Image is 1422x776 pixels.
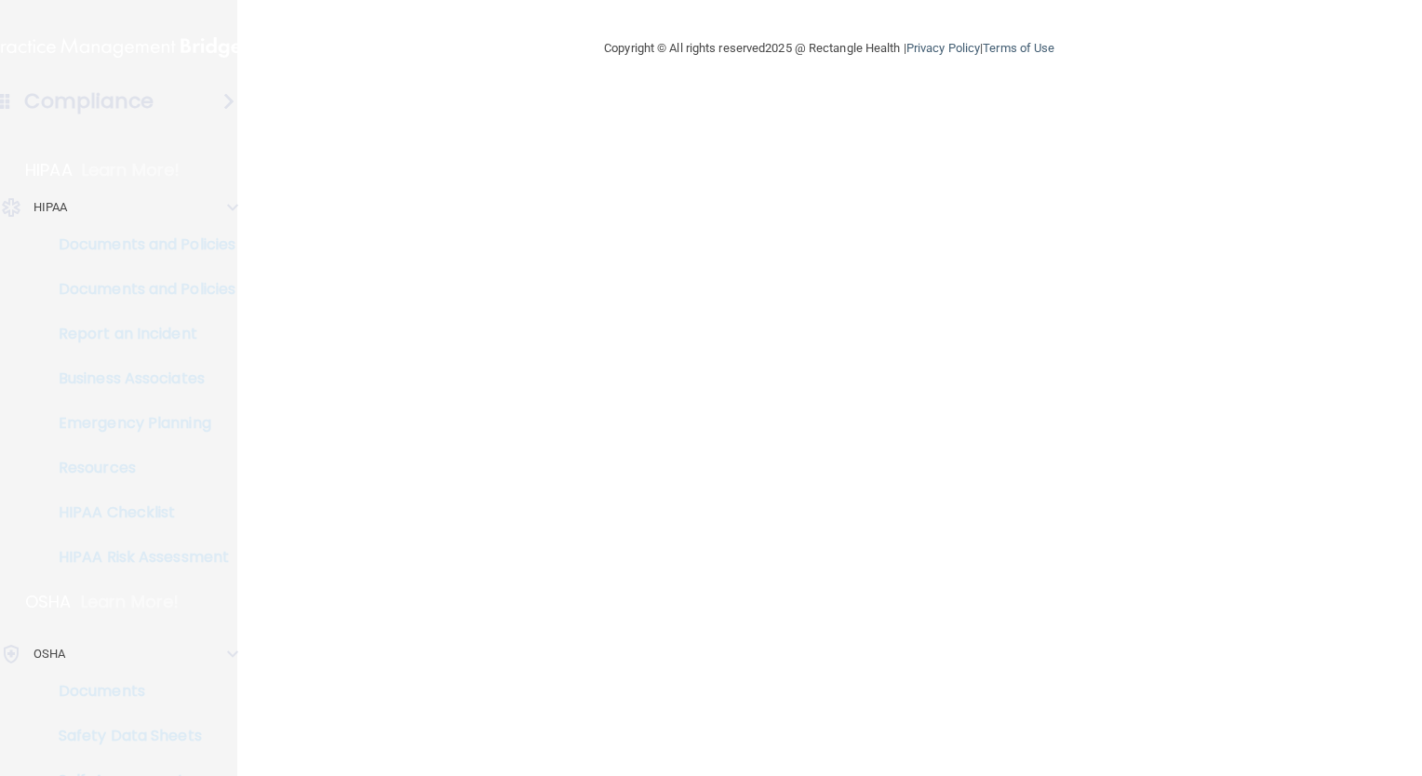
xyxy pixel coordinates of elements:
a: Terms of Use [983,41,1054,55]
p: Documents and Policies [12,235,266,254]
p: Learn More! [81,591,180,613]
p: OSHA [25,591,72,613]
p: HIPAA Risk Assessment [12,548,266,567]
p: Report an Incident [12,325,266,343]
h4: Compliance [24,88,154,114]
p: Business Associates [12,369,266,388]
p: Emergency Planning [12,414,266,433]
p: Documents [12,682,266,701]
p: HIPAA Checklist [12,503,266,522]
p: HIPAA [34,196,68,219]
p: Resources [12,459,266,477]
p: Documents and Policies [12,280,266,299]
p: HIPAA [25,159,73,181]
p: OSHA [34,643,65,665]
a: Privacy Policy [906,41,980,55]
p: Safety Data Sheets [12,727,266,745]
div: Copyright © All rights reserved 2025 @ Rectangle Health | | [490,19,1169,78]
p: Learn More! [82,159,181,181]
